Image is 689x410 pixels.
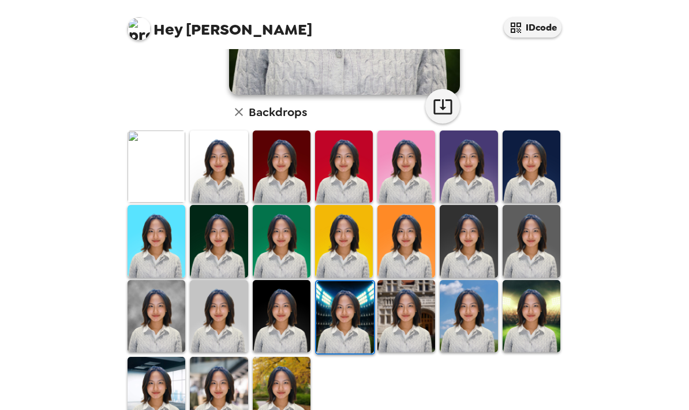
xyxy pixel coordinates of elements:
h6: Backdrops [249,103,307,121]
button: IDcode [504,17,561,38]
img: Original [128,131,185,203]
span: Hey [153,19,182,40]
img: profile pic [128,17,151,40]
span: [PERSON_NAME] [128,12,312,38]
